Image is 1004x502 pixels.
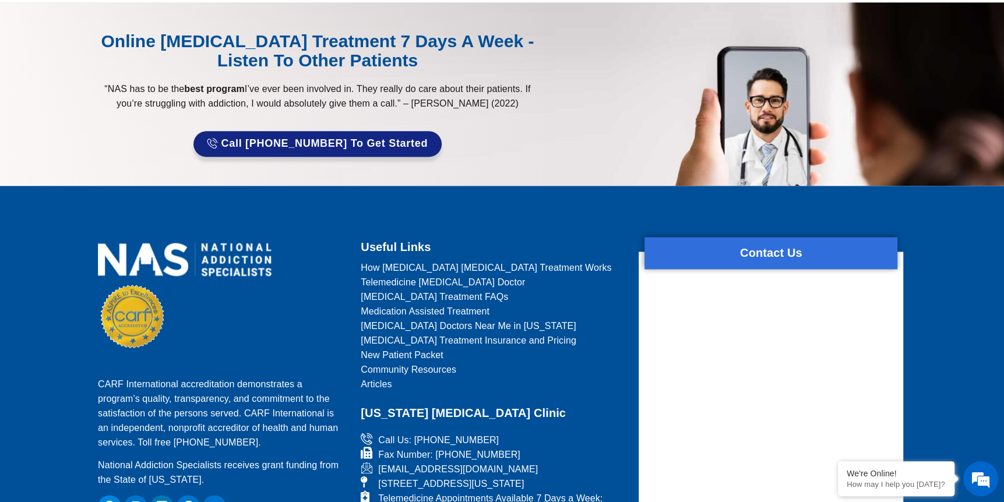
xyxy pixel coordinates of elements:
[375,433,499,447] span: Call Us: [PHONE_NUMBER]
[361,447,624,462] a: Fax Number: [PHONE_NUMBER]
[361,377,624,391] a: Articles
[361,275,525,289] span: Telemedicine [MEDICAL_DATA] Doctor
[361,362,456,377] span: Community Resources
[361,348,443,362] span: New Patient Packet
[361,289,508,304] span: [MEDICAL_DATA] Treatment FAQs
[92,82,543,111] p: “NAS has to be the I’ve ever been involved in. They really do care about their patients. If you’r...
[361,260,624,275] a: How [MEDICAL_DATA] [MEDICAL_DATA] Treatment Works
[98,243,272,276] img: national addiction specialists online suboxone doctors clinic for opioid addiction treatment
[13,60,30,77] div: Navigation go back
[644,243,897,263] h2: Contact Us
[375,462,538,476] span: [EMAIL_ADDRESS][DOMAIN_NAME]
[361,319,576,333] span: [MEDICAL_DATA] Doctors Near Me in [US_STATE]
[78,61,213,76] div: Chat with us now
[361,377,392,391] span: Articles
[221,138,428,150] span: Call [PHONE_NUMBER] to Get Started
[361,348,624,362] a: New Patient Packet
[193,131,442,157] a: Call [PHONE_NUMBER] to Get Started
[361,433,624,447] a: Call Us: [PHONE_NUMBER]
[361,362,624,377] a: Community Resources
[98,377,346,450] p: CARF International accreditation demonstrates a program’s quality, transparency, and commitment t...
[361,333,576,348] span: [MEDICAL_DATA] Treatment Insurance and Pricing
[92,31,543,70] div: Online [MEDICAL_DATA] Treatment 7 Days A Week - Listen to Other Patients
[68,147,161,264] span: We're online!
[847,480,946,489] p: How may I help you today?
[375,447,520,462] span: Fax Number: [PHONE_NUMBER]
[361,304,489,319] span: Medication Assisted Treatment
[847,469,946,478] div: We're Online!
[375,476,524,491] span: [STREET_ADDRESS][US_STATE]
[191,6,219,34] div: Minimize live chat window
[361,304,624,319] a: Medication Assisted Treatment
[361,260,611,275] span: How [MEDICAL_DATA] [MEDICAL_DATA] Treatment Works
[184,84,244,94] strong: best program
[361,333,624,348] a: [MEDICAL_DATA] Treatment Insurance and Pricing
[361,237,624,257] h2: Useful Links
[98,458,346,487] p: National Addiction Specialists receives grant funding from the State of [US_STATE].
[6,318,222,359] textarea: Type your message and hit 'Enter'
[361,403,624,423] h2: [US_STATE] [MEDICAL_DATA] Clinic
[361,275,624,289] a: Telemedicine [MEDICAL_DATA] Doctor
[101,285,164,348] img: CARF Seal
[361,289,624,304] a: [MEDICAL_DATA] Treatment FAQs
[361,319,624,333] a: [MEDICAL_DATA] Doctors Near Me in [US_STATE]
